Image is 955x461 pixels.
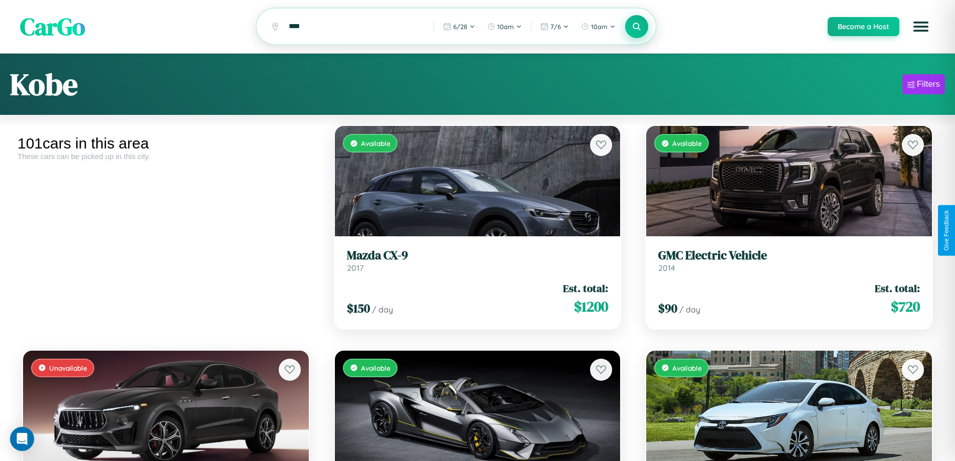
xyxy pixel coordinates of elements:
div: 101 cars in this area [18,135,314,152]
h3: GMC Electric Vehicle [658,248,920,263]
span: Available [361,139,391,147]
a: GMC Electric Vehicle2014 [658,248,920,273]
span: 7 / 6 [550,23,561,31]
button: 6/28 [438,19,480,35]
button: Become a Host [828,17,899,36]
div: Open Intercom Messenger [10,427,34,451]
a: Mazda CX-92017 [347,248,609,273]
button: Filters [902,74,945,94]
button: 7/6 [535,19,574,35]
button: 10am [482,19,527,35]
span: $ 90 [658,300,677,317]
span: 6 / 28 [453,23,467,31]
span: 10am [591,23,608,31]
span: 2017 [347,263,363,273]
span: $ 1200 [574,296,608,317]
div: Filters [917,79,940,89]
button: Open menu [907,13,935,41]
span: Available [672,139,702,147]
span: 10am [497,23,514,31]
span: / day [679,304,700,315]
div: These cars can be picked up in this city. [18,152,314,161]
h3: Mazda CX-9 [347,248,609,263]
button: 10am [576,19,621,35]
h1: Kobe [10,64,78,105]
span: Est. total: [875,281,920,295]
span: Available [361,364,391,372]
span: CarGo [20,10,85,43]
div: Give Feedback [943,210,950,251]
span: Est. total: [563,281,608,295]
span: 2014 [658,263,675,273]
span: / day [372,304,393,315]
span: Unavailable [49,364,87,372]
span: $ 720 [891,296,920,317]
span: $ 150 [347,300,370,317]
span: Available [672,364,702,372]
